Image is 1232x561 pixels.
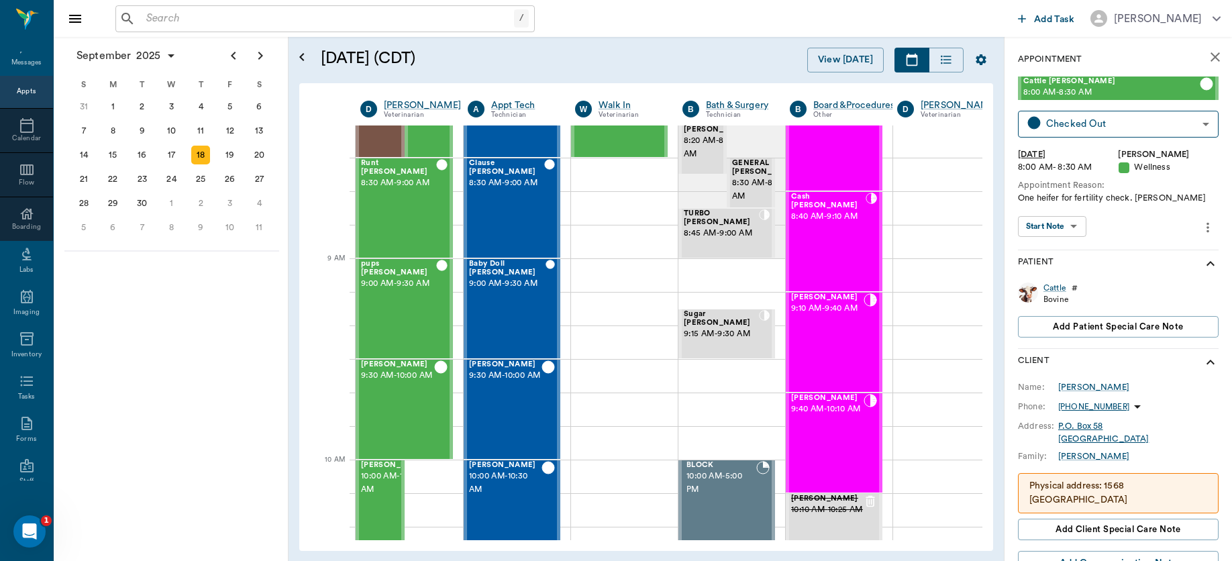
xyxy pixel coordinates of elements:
[786,191,882,292] div: CHECKED_IN, 8:40 AM - 9:10 AM
[74,218,93,237] div: Sunday, October 5, 2025
[1018,256,1054,272] p: Patient
[99,74,128,95] div: M
[191,218,210,237] div: Thursday, October 9, 2025
[575,101,592,117] div: W
[1018,316,1219,338] button: Add patient Special Care Note
[103,194,122,213] div: Monday, September 29, 2025
[1018,354,1049,370] p: Client
[1058,381,1129,393] a: [PERSON_NAME]
[491,99,555,112] a: Appt Tech
[469,369,542,382] span: 9:30 AM - 10:00 AM
[221,97,240,116] div: Friday, September 5, 2025
[13,515,46,548] iframe: Intercom live chat
[127,74,157,95] div: T
[1018,53,1082,66] p: Appointment
[157,74,187,95] div: W
[133,97,152,116] div: Tuesday, September 2, 2025
[103,170,122,189] div: Monday, September 22, 2025
[1018,450,1058,462] div: Family:
[1013,6,1080,31] button: Add Task
[786,292,882,393] div: CHECKED_IN, 9:10 AM - 9:40 AM
[74,194,93,213] div: Sunday, September 28, 2025
[464,359,560,460] div: CHECKED_OUT, 9:30 AM - 10:00 AM
[162,146,181,164] div: Wednesday, September 17, 2025
[686,470,756,497] span: 10:00 AM - 5:00 PM
[186,74,215,95] div: T
[1053,319,1183,334] span: Add patient Special Care Note
[1119,148,1219,161] div: [PERSON_NAME]
[684,227,759,240] span: 8:45 AM - 9:00 AM
[1018,148,1119,161] div: [DATE]
[162,170,181,189] div: Wednesday, September 24, 2025
[469,159,544,176] span: Clause [PERSON_NAME]
[786,393,882,493] div: CHECKED_IN, 9:40 AM - 10:10 AM
[361,277,436,291] span: 9:00 AM - 9:30 AM
[732,176,799,203] span: 8:30 AM - 8:45 AM
[361,176,436,190] span: 8:30 AM - 9:00 AM
[361,461,428,470] span: [PERSON_NAME]
[19,476,34,487] div: Staff
[469,360,542,369] span: [PERSON_NAME]
[361,260,436,277] span: pups [PERSON_NAME]
[384,99,461,112] a: [PERSON_NAME]
[361,360,434,369] span: [PERSON_NAME]
[191,121,210,140] div: Thursday, September 11, 2025
[813,99,895,112] a: Board &Procedures
[1023,86,1200,99] span: 8:00 AM - 8:30 AM
[244,74,274,95] div: S
[921,99,998,112] a: [PERSON_NAME]
[356,359,453,460] div: CHECKED_OUT, 9:30 AM - 10:00 AM
[1202,354,1219,370] svg: show more
[684,125,751,134] span: [PERSON_NAME]
[469,176,544,190] span: 8:30 AM - 9:00 AM
[294,32,310,83] button: Open calendar
[221,218,240,237] div: Friday, October 10, 2025
[1023,77,1200,86] span: Cattle [PERSON_NAME]
[1080,6,1231,31] button: [PERSON_NAME]
[678,208,775,258] div: CHECKED_IN, 8:45 AM - 9:00 AM
[1056,522,1181,537] span: Add client Special Care Note
[1114,11,1202,27] div: [PERSON_NAME]
[191,146,210,164] div: Today, Thursday, September 18, 2025
[162,121,181,140] div: Wednesday, September 10, 2025
[16,434,36,444] div: Forms
[62,5,89,32] button: Close drawer
[247,42,274,69] button: Next page
[74,46,134,65] span: September
[791,394,864,403] span: [PERSON_NAME]
[250,218,268,237] div: Saturday, October 11, 2025
[220,42,247,69] button: Previous page
[310,252,345,285] div: 9 AM
[1197,216,1219,239] button: more
[599,109,662,121] div: Veterinarian
[310,453,345,487] div: 10 AM
[69,74,99,95] div: S
[791,403,864,416] span: 9:40 AM - 10:10 AM
[706,99,770,112] a: Bath & Surgery
[141,9,514,28] input: Search
[133,218,152,237] div: Tuesday, October 7, 2025
[221,121,240,140] div: Friday, September 12, 2025
[19,265,34,275] div: Labs
[678,309,775,359] div: CHECKED_IN, 9:15 AM - 9:30 AM
[384,109,461,121] div: Veterinarian
[599,99,662,112] div: Walk In
[684,209,759,227] span: TURBO [PERSON_NAME]
[1058,401,1129,413] p: [PHONE_NUMBER]
[221,170,240,189] div: Friday, September 26, 2025
[786,493,882,544] div: CANCELED, 10:10 AM - 10:25 AM
[133,121,152,140] div: Tuesday, September 9, 2025
[162,218,181,237] div: Wednesday, October 8, 2025
[1018,401,1058,413] div: Phone:
[133,146,152,164] div: Tuesday, September 16, 2025
[684,327,759,341] span: 9:15 AM - 9:30 AM
[361,470,428,497] span: 10:00 AM - 11:00 AM
[791,210,866,223] span: 8:40 AM - 9:10 AM
[791,495,864,503] span: [PERSON_NAME]
[191,97,210,116] div: Thursday, September 4, 2025
[684,310,759,327] span: Sugar [PERSON_NAME]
